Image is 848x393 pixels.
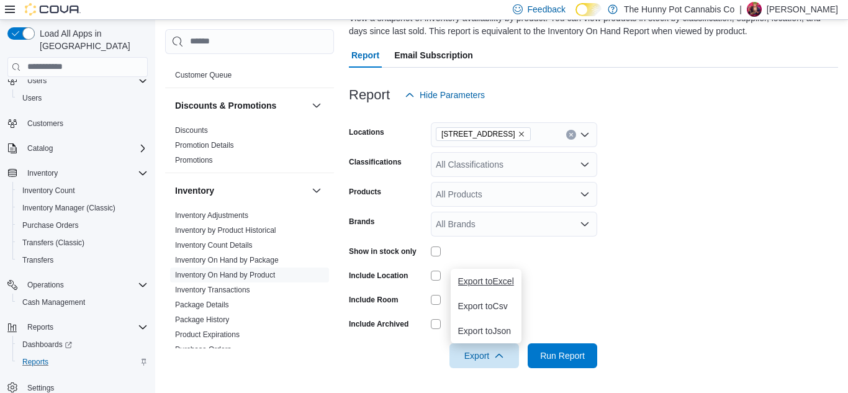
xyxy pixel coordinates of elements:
h3: Report [349,88,390,102]
img: Cova [25,3,81,16]
h3: Discounts & Promotions [175,99,276,112]
span: Inventory Count [17,183,148,198]
span: Dashboards [22,340,72,350]
button: Inventory [22,166,63,181]
button: Inventory Count [12,182,153,199]
span: Inventory Transactions [175,285,250,295]
button: Export [449,343,519,368]
a: Customer Queue [175,71,232,79]
span: Inventory Count Details [175,240,253,250]
a: Promotion Details [175,141,234,150]
a: Promotions [175,156,213,165]
label: Include Archived [349,319,408,329]
a: Inventory Adjustments [175,211,248,220]
button: Catalog [22,141,58,156]
span: Report [351,43,379,68]
a: Product Expirations [175,330,240,339]
button: Open list of options [580,189,590,199]
button: Transfers [12,251,153,269]
span: Settings [27,383,54,393]
a: Dashboards [17,337,77,352]
label: Classifications [349,157,402,167]
a: Discounts [175,126,208,135]
button: Open list of options [580,160,590,169]
span: Users [17,91,148,106]
button: Operations [2,276,153,294]
span: Transfers [22,255,53,265]
button: Export toJson [451,318,521,343]
a: Inventory Count Details [175,241,253,250]
span: Users [22,93,42,103]
button: Inventory [309,183,324,198]
span: Export to Json [458,326,514,336]
a: Transfers (Classic) [17,235,89,250]
span: Cash Management [17,295,148,310]
span: Export to Csv [458,301,514,311]
a: Inventory Count [17,183,80,198]
button: Customers [2,114,153,132]
button: Discounts & Promotions [309,98,324,113]
span: Discounts [175,125,208,135]
span: Purchase Orders [22,220,79,230]
span: Catalog [22,141,148,156]
span: Inventory On Hand by Package [175,255,279,265]
button: Users [2,72,153,89]
span: Purchase Orders [17,218,148,233]
a: Dashboards [12,336,153,353]
a: Inventory On Hand by Product [175,271,275,279]
button: Transfers (Classic) [12,234,153,251]
span: Email Subscription [394,43,473,68]
div: Discounts & Promotions [165,123,334,173]
button: Users [12,89,153,107]
button: Discounts & Promotions [175,99,307,112]
button: Inventory Manager (Classic) [12,199,153,217]
button: Inventory [175,184,307,197]
a: Inventory Transactions [175,286,250,294]
div: View a snapshot of inventory availability by product. You can view products in stock by classific... [349,12,832,38]
span: Customers [22,115,148,131]
a: Reports [17,355,53,369]
span: Package History [175,315,229,325]
a: Inventory On Hand by Package [175,256,279,264]
span: Catalog [27,143,53,153]
span: Users [27,76,47,86]
button: Purchase Orders [12,217,153,234]
span: 4036 Confederation Pkwy [436,127,531,141]
span: Inventory Adjustments [175,210,248,220]
span: Inventory Count [22,186,75,196]
p: | [739,2,742,17]
a: Inventory by Product Historical [175,226,276,235]
span: Reports [17,355,148,369]
a: Package History [175,315,229,324]
a: Purchase Orders [175,345,232,354]
button: Customer [309,43,324,58]
span: Inventory [22,166,148,181]
div: Customer [165,68,334,88]
button: Export toExcel [451,269,521,294]
div: Inventory [165,208,334,392]
span: Inventory [27,168,58,178]
span: Promotion Details [175,140,234,150]
span: Cash Management [22,297,85,307]
span: Operations [22,278,148,292]
span: Export [457,343,512,368]
button: Reports [12,353,153,371]
span: Run Report [540,350,585,362]
span: Inventory Manager (Classic) [22,203,115,213]
button: Open list of options [580,219,590,229]
label: Include Location [349,271,408,281]
span: Dashboards [17,337,148,352]
a: Cash Management [17,295,90,310]
h3: Inventory [175,184,214,197]
a: Customers [22,116,68,131]
span: Users [22,73,148,88]
button: Inventory [2,165,153,182]
a: Transfers [17,253,58,268]
span: Inventory On Hand by Product [175,270,275,280]
span: [STREET_ADDRESS] [441,128,515,140]
span: Reports [22,320,148,335]
span: Promotions [175,155,213,165]
a: Users [17,91,47,106]
a: Purchase Orders [17,218,84,233]
label: Include Room [349,295,398,305]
